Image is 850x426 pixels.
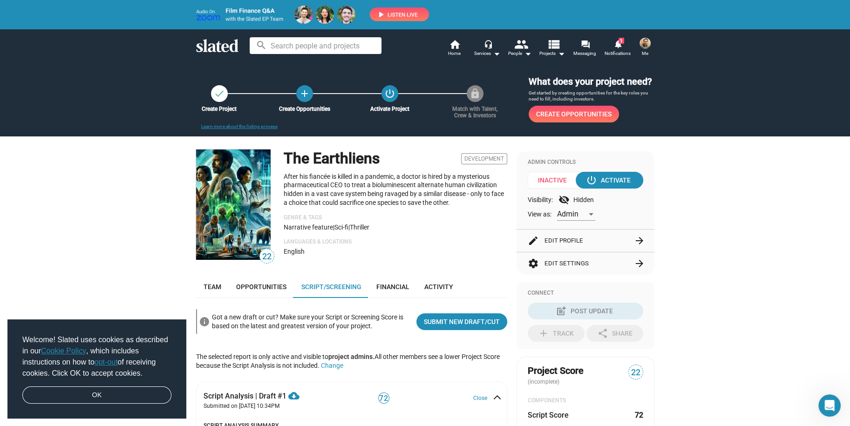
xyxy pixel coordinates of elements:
div: All other members see a lower Project Score because the Script Analysis is not included. [196,341,507,381]
a: Script/Screening [294,276,369,298]
a: Cookie Policy [41,347,86,355]
div: Script Analysis | Draft #1 [204,385,341,401]
a: Financial [369,276,417,298]
button: People [503,39,536,59]
mat-icon: home [449,39,460,50]
p: Get started by creating opportunities for the key roles you need to fill, including investors. [529,90,654,102]
span: 1 [619,38,624,44]
span: View as: [528,210,551,219]
mat-icon: edit [528,235,539,246]
span: Activity [424,283,453,291]
div: Create Project [189,106,250,112]
span: Sci-fi [334,223,348,231]
span: Team [204,283,221,291]
dt: Script Score [528,410,569,420]
mat-icon: power_settings_new [384,88,395,99]
h3: What does your project need? [529,75,654,88]
span: | [348,223,350,231]
span: Notifications [605,48,631,59]
a: Team [196,276,229,298]
a: Create Opportunities [529,106,619,122]
img: promo-live-zoom-ep-team4.png [196,6,429,24]
div: Got a new draft or cut? Make sure your Script or Screening Score is based on the latest and great... [212,311,409,332]
mat-expansion-panel-header: Script Analysis | Draft #1Submitted on [DATE] 10:34PM72Close [196,381,507,415]
span: English [284,248,305,255]
span: project admins. [328,353,374,360]
a: Learn more about the listing process [201,124,278,129]
h1: The Earthliens [284,149,380,169]
mat-icon: arrow_drop_down [522,48,533,59]
button: Services [471,39,503,59]
mat-icon: settings [528,258,539,269]
button: Muli GlasbergMe [634,36,656,60]
button: Edit Settings [528,252,643,275]
div: COMPONENTS [528,397,643,405]
span: Welcome! Slated uses cookies as described in our , which includes instructions on how to of recei... [22,334,171,379]
div: Activate [588,172,631,189]
span: 22 [260,250,274,263]
a: 1Notifications [601,39,634,59]
mat-icon: check [214,88,225,99]
button: Edit Profile [528,230,643,252]
button: Change [321,362,343,369]
mat-icon: add [538,328,549,339]
button: Activate [576,172,643,189]
div: Connect [528,290,643,297]
span: Projects [539,48,565,59]
a: dismiss cookie message [22,386,171,404]
mat-icon: post_add [556,305,567,317]
input: Search people and projects [250,37,381,54]
span: Thriller [350,223,369,231]
span: Create Opportunities [536,106,612,122]
img: The Earthliens [196,149,271,260]
span: Narrative feature [284,223,333,231]
span: Project Score [528,365,584,377]
a: opt-out [95,358,118,366]
div: Create Opportunities [274,106,335,112]
div: Visibility: Hidden [528,194,643,205]
span: Home [448,48,461,59]
span: Inactive [528,172,584,189]
p: Languages & Locations [284,238,507,246]
p: Genre & Tags [284,214,507,222]
mat-icon: cloud_download [288,390,299,401]
a: Home [438,39,471,59]
mat-icon: headset_mic [484,40,492,48]
span: 22 [629,366,643,379]
mat-icon: add [299,88,310,99]
div: Post Update [558,303,613,319]
mat-icon: notifications [613,40,622,48]
dd: 72 [634,410,643,420]
mat-icon: info [199,316,210,327]
span: Me [642,48,648,59]
a: Submit New Draft/Cut [416,313,507,330]
span: Script/Screening [301,283,361,291]
span: The selected report is only active and visible to [196,353,374,360]
span: Opportunities [236,283,286,291]
a: Opportunities [229,276,294,298]
button: Post Update [528,303,643,319]
a: Activity [417,276,461,298]
span: (incomplete) [528,379,561,385]
button: Track [528,325,585,342]
div: People [508,48,531,59]
mat-icon: arrow_forward [634,258,645,269]
mat-icon: arrow_drop_down [491,48,502,59]
div: Admin Controls [528,159,643,166]
span: Development [461,153,507,164]
div: cookieconsent [7,319,186,419]
button: Share [586,325,643,342]
button: Activate Project [381,85,398,102]
div: Share [597,325,632,342]
mat-icon: share [597,328,608,339]
span: Messaging [573,48,596,59]
mat-icon: power_settings_new [586,175,597,186]
mat-icon: arrow_drop_down [556,48,567,59]
span: Admin [557,210,578,218]
span: | [333,223,334,231]
mat-icon: arrow_forward [634,235,645,246]
p: Submitted on [DATE] 10:34PM [204,403,341,410]
button: Projects [536,39,569,59]
iframe: Intercom live chat [818,394,841,417]
mat-icon: forum [580,40,589,49]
